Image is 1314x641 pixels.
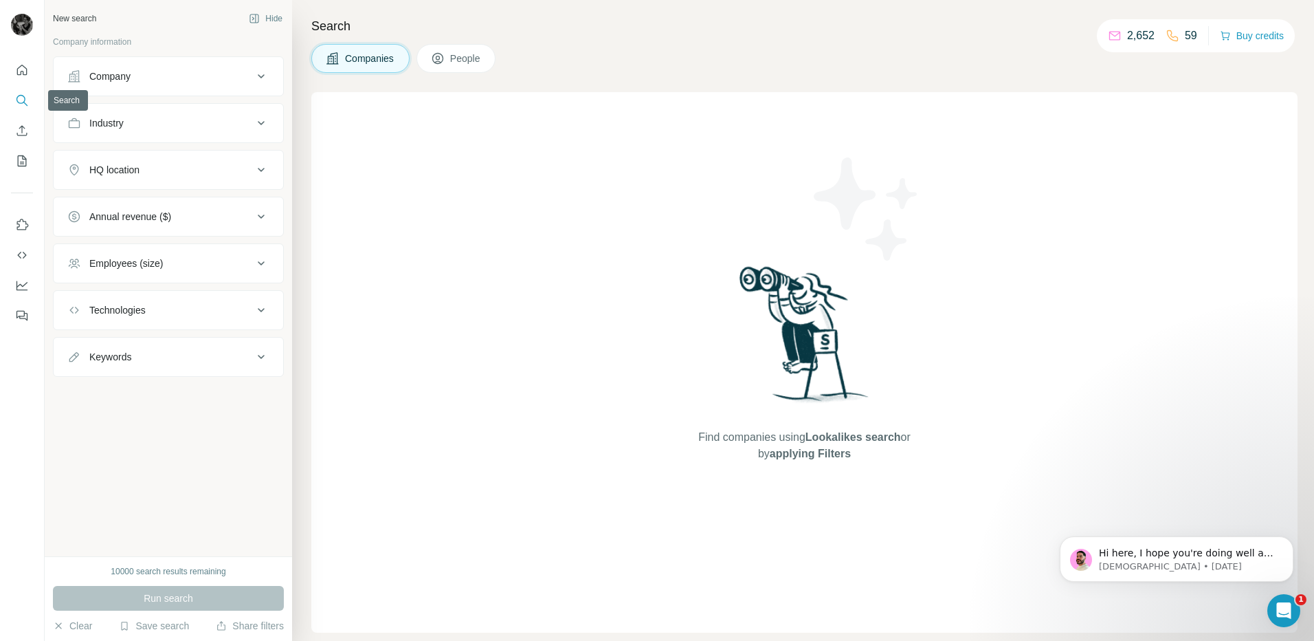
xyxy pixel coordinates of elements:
img: Avatar [11,14,33,36]
div: Keywords [89,350,131,364]
div: HQ location [89,163,140,177]
button: Use Surfe on LinkedIn [11,213,33,237]
button: My lists [11,149,33,173]
span: People [450,52,482,65]
div: Company [89,69,131,83]
iframe: Intercom live chat [1267,594,1300,627]
button: Save search [119,619,189,633]
button: Quick start [11,58,33,83]
button: Industry [54,107,283,140]
img: Surfe Illustration - Stars [805,147,928,271]
div: Employees (size) [89,257,163,270]
p: Company information [53,36,284,48]
span: 1 [1295,594,1306,605]
h4: Search [311,17,1298,36]
p: 59 [1185,28,1197,44]
button: Hide [239,8,292,29]
button: Keywords [54,340,283,373]
button: Annual revenue ($) [54,200,283,233]
span: applying Filters [770,448,851,459]
p: 2,652 [1127,28,1155,44]
span: Lookalikes search [805,431,901,443]
button: Search [11,88,33,113]
button: Feedback [11,303,33,328]
button: Dashboard [11,273,33,298]
button: Employees (size) [54,247,283,280]
button: Company [54,60,283,93]
button: Clear [53,619,92,633]
img: Surfe Illustration - Woman searching with binoculars [733,263,876,416]
iframe: Intercom notifications message [1039,508,1314,604]
div: Annual revenue ($) [89,210,171,224]
span: Find companies using or by [694,429,914,462]
div: New search [53,12,96,25]
span: Companies [345,52,395,65]
button: Buy credits [1220,26,1284,45]
div: 10000 search results remaining [111,565,225,578]
button: Enrich CSV [11,118,33,143]
button: Share filters [216,619,284,633]
div: Industry [89,116,124,130]
div: Technologies [89,303,146,317]
button: Technologies [54,294,283,327]
button: HQ location [54,153,283,186]
button: Use Surfe API [11,243,33,268]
